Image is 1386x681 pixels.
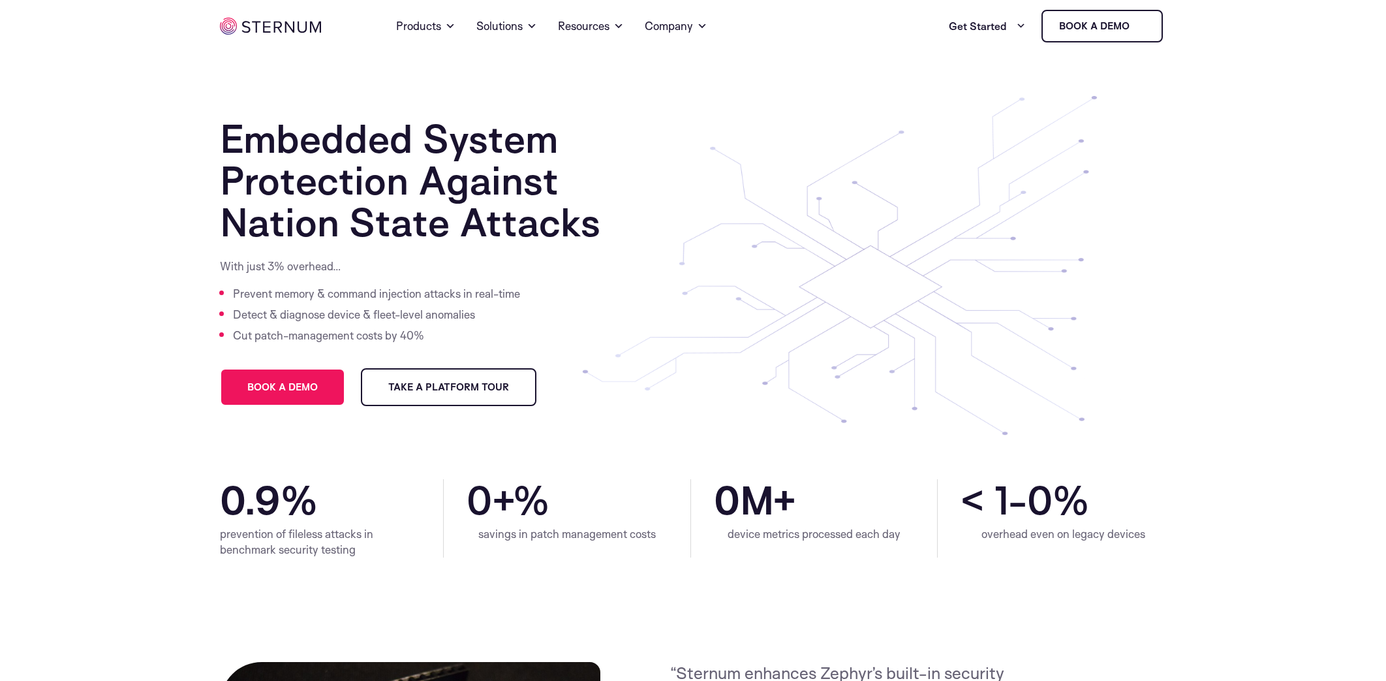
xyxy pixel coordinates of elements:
span: % [1053,479,1166,521]
img: sternum iot [1135,21,1145,31]
a: Products [396,3,455,50]
a: Solutions [476,3,537,50]
span: Take a Platform Tour [388,383,509,392]
h1: Embedded System Protection Against Nation State Attacks [220,118,667,243]
a: Book a demo [220,368,345,406]
span: < 1- [961,479,1027,521]
div: device metrics processed each day [714,526,914,542]
span: Book a demo [247,383,318,392]
span: 0.9 [220,479,281,521]
span: 0 [714,479,740,521]
a: Company [645,3,707,50]
span: +% [492,479,667,521]
li: Detect & diagnose device & fleet-level anomalies [233,304,523,325]
a: Book a demo [1041,10,1163,42]
span: 0 [467,479,492,521]
span: M+ [740,479,914,521]
span: 0 [1027,479,1053,521]
img: sternum iot [220,18,321,35]
li: Prevent memory & command injection attacks in real-time [233,283,523,304]
span: % [281,479,420,521]
a: Get Started [949,13,1026,39]
div: overhead even on legacy devices [961,526,1166,542]
div: prevention of fileless attacks in benchmark security testing [220,526,420,558]
p: With just 3% overhead… [220,259,523,274]
a: Resources [558,3,624,50]
li: Cut patch-management costs by 40% [233,325,523,346]
div: savings in patch management costs [467,526,667,542]
a: Take a Platform Tour [361,368,536,406]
